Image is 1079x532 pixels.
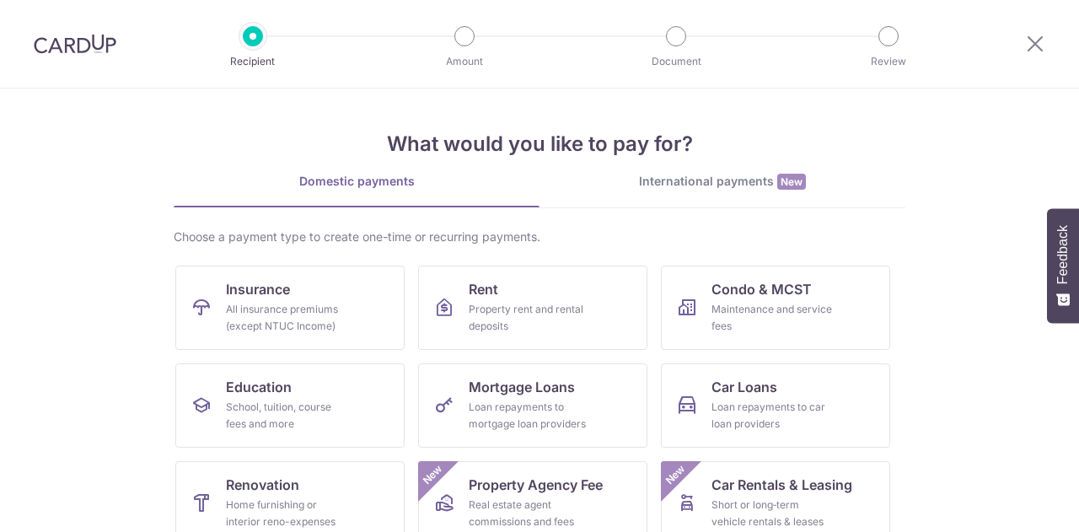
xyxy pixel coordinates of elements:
[175,363,405,448] a: EducationSchool, tuition, course fees and more
[174,228,905,245] div: Choose a payment type to create one-time or recurring payments.
[711,497,833,530] div: Short or long‑term vehicle rentals & leases
[711,301,833,335] div: Maintenance and service fees
[419,461,447,489] span: New
[226,301,347,335] div: All insurance premiums (except NTUC Income)
[174,173,539,190] div: Domestic payments
[711,399,833,433] div: Loan repayments to car loan providers
[711,377,777,397] span: Car Loans
[34,34,116,54] img: CardUp
[662,461,690,489] span: New
[402,53,527,70] p: Amount
[226,399,347,433] div: School, tuition, course fees and more
[226,377,292,397] span: Education
[469,475,603,495] span: Property Agency Fee
[1055,225,1071,284] span: Feedback
[614,53,738,70] p: Document
[418,363,647,448] a: Mortgage LoansLoan repayments to mortgage loan providers
[826,53,951,70] p: Review
[777,174,806,190] span: New
[1047,208,1079,323] button: Feedback - Show survey
[174,129,905,159] h4: What would you like to pay for?
[469,399,590,433] div: Loan repayments to mortgage loan providers
[971,481,1062,524] iframe: Opens a widget where you can find more information
[661,363,890,448] a: Car LoansLoan repayments to car loan providers
[661,266,890,350] a: Condo & MCSTMaintenance and service fees
[226,497,347,530] div: Home furnishing or interior reno-expenses
[469,301,590,335] div: Property rent and rental deposits
[469,377,575,397] span: Mortgage Loans
[226,279,290,299] span: Insurance
[711,279,812,299] span: Condo & MCST
[191,53,315,70] p: Recipient
[226,475,299,495] span: Renovation
[175,266,405,350] a: InsuranceAll insurance premiums (except NTUC Income)
[469,497,590,530] div: Real estate agent commissions and fees
[711,475,852,495] span: Car Rentals & Leasing
[539,173,905,191] div: International payments
[418,266,647,350] a: RentProperty rent and rental deposits
[469,279,498,299] span: Rent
